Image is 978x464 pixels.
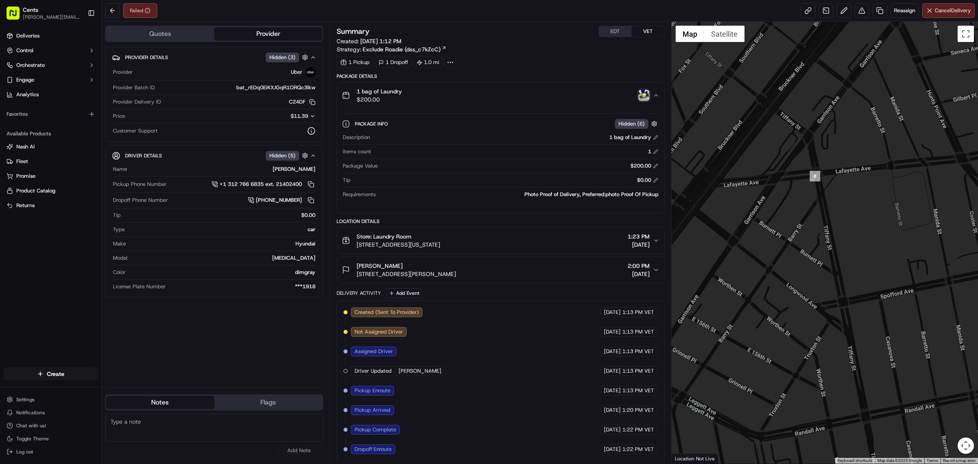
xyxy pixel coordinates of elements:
button: Quotes [106,27,214,40]
a: Report a map error [943,458,976,463]
span: Driver Details [125,152,162,159]
span: Price [113,113,125,120]
span: Cancel Delivery [935,7,971,14]
button: Create [3,367,98,380]
span: [STREET_ADDRESS][PERSON_NAME] [357,270,456,278]
button: Failed [123,3,157,18]
a: Open this area in Google Maps (opens a new window) [674,453,700,464]
button: photo_proof_of_pickup image [638,90,650,101]
span: Uber [291,68,302,76]
span: $200.00 [357,95,402,104]
span: Control [16,47,33,54]
span: Analytics [16,91,39,98]
button: Orchestrate [3,59,98,72]
span: [DATE] [628,270,650,278]
span: Promise [16,172,35,180]
div: dimgray [129,269,315,276]
div: [PERSON_NAME] [130,166,315,173]
span: Store: Laundry Room [357,232,412,241]
span: Returns [16,202,35,209]
div: Favorites [3,108,98,121]
button: Settings [3,394,98,405]
button: [PERSON_NAME][STREET_ADDRESS][PERSON_NAME]2:00 PM[DATE] [337,257,664,283]
a: Terms (opens in new tab) [927,458,938,463]
span: [DATE] [604,446,621,453]
span: Not Assigned Driver [355,328,403,336]
span: Description [343,134,370,141]
span: Tip [343,177,350,184]
button: Hidden (6) [615,119,659,129]
span: 1:13 PM VET [622,328,654,336]
span: Reassign [894,7,915,14]
div: Location Details [337,218,665,225]
button: Cents [23,6,38,14]
div: 8 [810,171,820,181]
div: Location Not Live [672,453,718,464]
div: 1 [648,148,659,155]
div: Strategy: [337,45,447,53]
div: car [128,226,315,233]
span: Requirements [343,191,376,198]
span: bat_rEDq0EiKXJGqR1ORQc3lkw [236,84,315,91]
div: Hyundai [129,240,315,247]
div: $200.00 [630,162,659,170]
span: [PERSON_NAME] [357,262,403,270]
span: [DATE] [628,241,650,249]
span: Log out [16,449,33,455]
span: Hidden ( 3 ) [269,54,295,61]
div: Delivery Activity [337,290,381,296]
button: Add Event [386,288,422,298]
span: Name [113,166,127,173]
button: Reassign [890,3,919,18]
span: Hidden ( 6 ) [619,120,645,128]
span: Assigned Driver [355,348,393,355]
button: Cents[PERSON_NAME][EMAIL_ADDRESS][DOMAIN_NAME] [3,3,84,23]
span: 1:13 PM VET [622,387,654,394]
div: 1 Pickup [337,57,373,68]
span: Settings [16,396,35,403]
button: Toggle fullscreen view [958,26,974,42]
div: $0.00 [637,177,659,184]
span: Exclude Roadie (dss_c7kZcC) [363,45,441,53]
span: Make [113,240,126,247]
div: $0.00 [124,212,315,219]
button: Show street map [676,26,704,42]
a: Deliveries [3,29,98,42]
span: [PHONE_NUMBER] [256,197,302,204]
h3: Summary [337,28,370,35]
a: +1 312 766 6835 ext. 21402400 [211,180,315,189]
button: [PHONE_NUMBER] [248,196,315,205]
a: Exclude Roadie (dss_c7kZcC) [363,45,447,53]
span: Customer Support [113,127,158,135]
button: Log out [3,446,98,457]
span: Provider Details [125,54,168,61]
span: Pickup Enroute [355,387,390,394]
img: Google [674,453,700,464]
span: [DATE] 1:12 PM [360,38,401,45]
button: Map camera controls [958,437,974,454]
span: 2:00 PM [628,262,650,270]
span: Map data ©2025 Google [877,458,922,463]
a: Nash AI [7,143,95,150]
span: Package Value [343,162,378,170]
button: Provider [214,27,323,40]
button: $11.39 [244,113,315,120]
span: Color [113,269,126,276]
div: Photo Proof of Delivery, Preferred:photo Proof Of Pickup [379,191,659,198]
button: Notifications [3,407,98,418]
button: CancelDelivery [922,3,975,18]
div: Package Details [337,73,665,80]
button: [PERSON_NAME][EMAIL_ADDRESS][DOMAIN_NAME] [23,14,81,20]
span: Hidden ( 5 ) [269,152,295,159]
span: Driver Updated [355,367,392,375]
button: Flags [214,396,323,409]
a: Product Catalog [7,187,95,194]
a: Returns [7,202,95,209]
button: Store: Laundry Room[STREET_ADDRESS][US_STATE]1:23 PM[DATE] [337,228,664,254]
span: Created (Sent To Provider) [355,309,419,316]
span: Product Catalog [16,187,55,194]
span: +1 312 766 6835 ext. 21402400 [220,181,302,188]
span: 1:23 PM [628,232,650,241]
